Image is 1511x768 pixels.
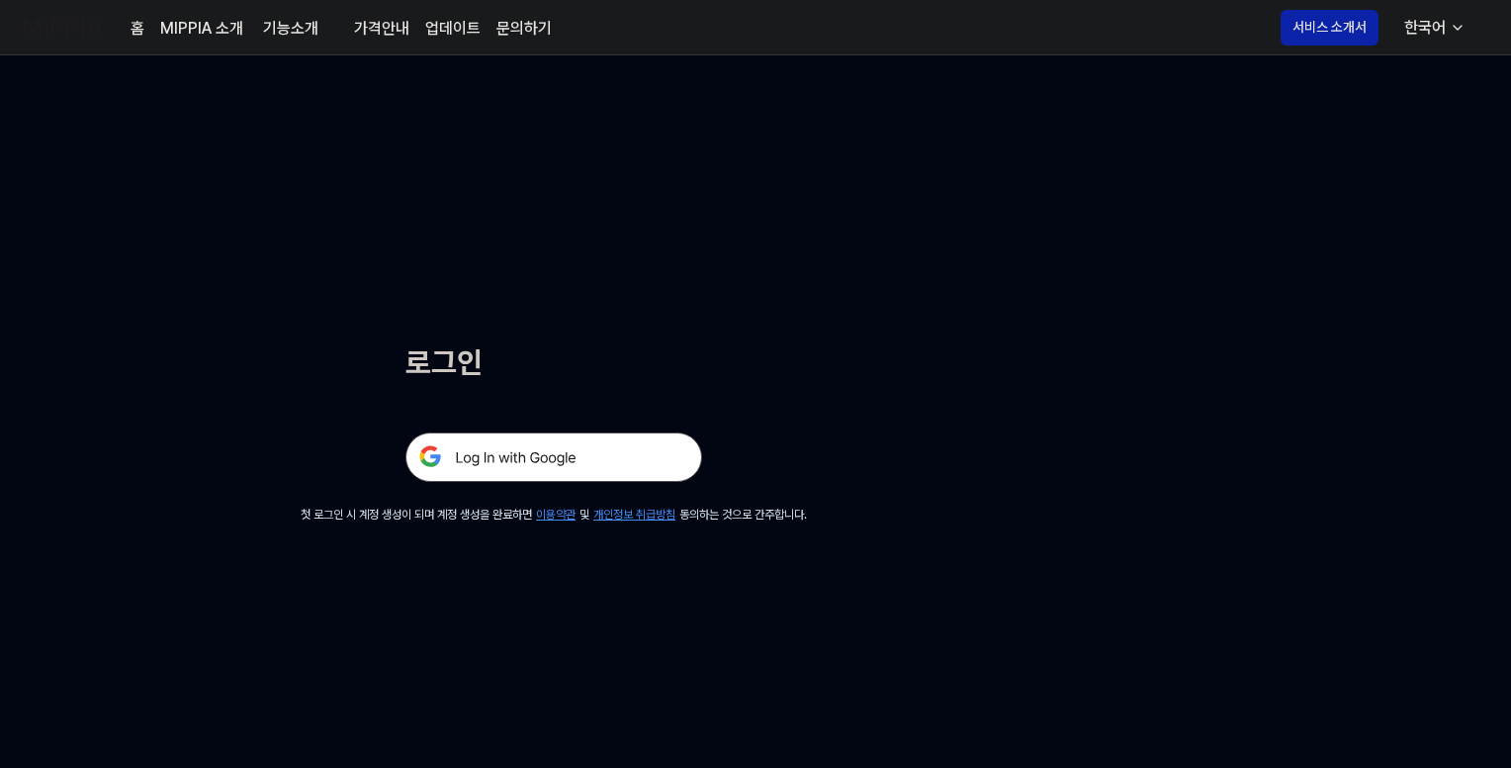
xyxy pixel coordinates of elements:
img: 구글 로그인 버튼 [405,432,702,482]
h1: 로그인 [405,340,702,385]
div: 기능소개 [259,17,322,41]
img: down [322,21,338,37]
a: 개인정보 취급방침 [593,508,675,522]
button: 한국어 [1388,8,1477,48]
a: 문의하기 [496,17,552,41]
a: 홈 [131,17,144,41]
button: 서비스 소개서 [1281,10,1378,46]
a: 가격안내 [354,17,409,41]
div: 한국어 [1400,16,1450,40]
a: 이용약관 [536,508,576,522]
a: 업데이트 [425,17,481,41]
button: 기능소개 [259,17,338,41]
div: 첫 로그인 시 계정 생성이 되며 계정 생성을 완료하면 및 동의하는 것으로 간주합니다. [301,506,807,524]
a: MIPPIA 소개 [160,17,243,41]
